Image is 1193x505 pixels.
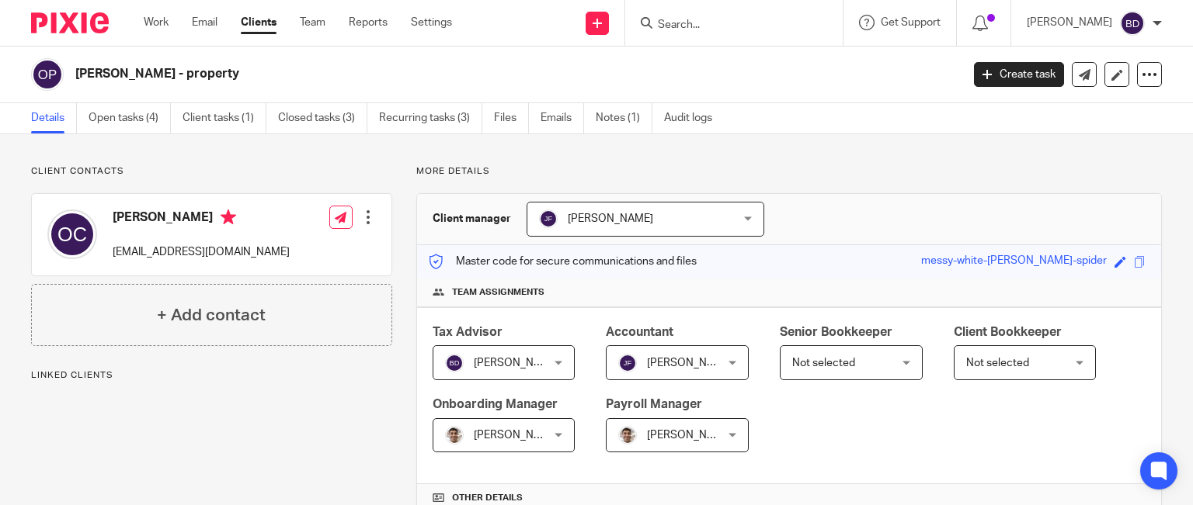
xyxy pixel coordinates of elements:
[664,103,724,133] a: Audit logs
[474,358,559,368] span: [PERSON_NAME]
[596,103,652,133] a: Notes (1)
[89,103,171,133] a: Open tasks (4)
[75,66,776,82] h2: [PERSON_NAME] - property
[792,358,855,368] span: Not selected
[31,369,392,382] p: Linked clients
[474,430,559,441] span: [PERSON_NAME]
[974,62,1064,87] a: Create task
[411,15,452,30] a: Settings
[31,58,64,91] img: svg%3E
[433,398,558,410] span: Onboarding Manager
[31,103,77,133] a: Details
[349,15,388,30] a: Reports
[618,354,637,372] img: svg%3E
[539,209,558,228] img: svg%3E
[966,358,1029,368] span: Not selected
[278,103,367,133] a: Closed tasks (3)
[31,12,109,33] img: Pixie
[568,213,653,224] span: [PERSON_NAME]
[618,426,637,444] img: PXL_20240409_141816916.jpg
[183,103,266,133] a: Client tasks (1)
[656,19,796,33] input: Search
[954,326,1062,338] span: Client Bookkeeper
[113,209,290,229] h4: [PERSON_NAME]
[1120,11,1145,36] img: svg%3E
[445,354,464,372] img: svg%3E
[606,398,702,410] span: Payroll Manager
[452,492,523,504] span: Other details
[606,326,673,338] span: Accountant
[47,209,97,259] img: svg%3E
[157,303,266,327] h4: + Add contact
[416,165,1162,178] p: More details
[881,17,941,28] span: Get Support
[452,286,544,299] span: Team assignments
[433,326,503,338] span: Tax Advisor
[921,253,1107,271] div: messy-white-[PERSON_NAME]-spider
[429,254,697,269] p: Master code for secure communications and files
[241,15,277,30] a: Clients
[1027,15,1112,30] p: [PERSON_NAME]
[647,430,732,441] span: [PERSON_NAME]
[144,15,169,30] a: Work
[541,103,584,133] a: Emails
[445,426,464,444] img: PXL_20240409_141816916.jpg
[494,103,529,133] a: Files
[221,209,236,225] i: Primary
[31,165,392,178] p: Client contacts
[113,244,290,260] p: [EMAIL_ADDRESS][DOMAIN_NAME]
[300,15,325,30] a: Team
[192,15,217,30] a: Email
[433,211,511,227] h3: Client manager
[780,326,892,338] span: Senior Bookkeeper
[379,103,482,133] a: Recurring tasks (3)
[647,358,732,368] span: [PERSON_NAME]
